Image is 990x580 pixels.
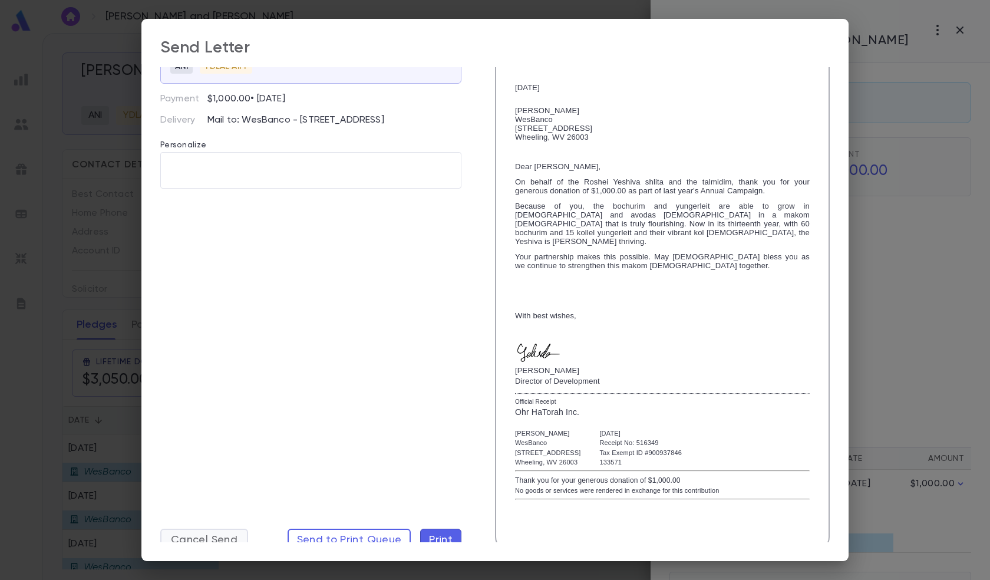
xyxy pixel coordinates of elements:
span: Cancel Send [171,533,237,546]
p: Mail to: WesBanco - [STREET_ADDRESS] [207,114,461,126]
span: [PERSON_NAME] [515,366,579,375]
div: Send Letter [160,38,250,58]
div: [STREET_ADDRESS] [515,448,580,458]
p: Personalize [160,126,461,152]
span: [PERSON_NAME] [515,106,579,115]
span: Dear [PERSON_NAME], [515,162,600,171]
img: IMG_1087.jpeg [515,341,562,362]
div: WesBanco [515,438,580,448]
span: [STREET_ADDRESS] [515,124,592,133]
p: Delivery [160,114,207,126]
p: $1,000.00 • [DATE] [207,93,285,105]
button: Cancel Send [160,529,248,551]
div: Tax Exempt ID #900937846 [599,448,682,458]
button: Print [420,529,461,551]
div: Official Receipt [515,397,810,406]
span: With best wishes, [515,311,576,320]
div: Receipt No: 516349 [599,438,682,448]
button: Send to Print Queue [288,529,411,551]
div: Thank you for your generous donation of $1,000.00 [515,475,810,486]
span: [DATE] [515,83,540,92]
span: Send to Print Queue [297,533,402,546]
span: Print [429,533,453,546]
div: [DATE] [599,429,682,439]
span: Director of Development [515,377,600,385]
div: Ohr HaTorah Inc. [515,406,810,418]
span: Your partnership makes this possible. May [DEMOGRAPHIC_DATA] bless you as we continue to strength... [515,252,810,270]
span: On behalf of the Roshei Yeshiva shlita and the talmidim, thank you for your generous donation of ... [515,177,810,195]
span: WesBanco [515,115,553,124]
span: Because of you, the bochurim and yungerleit are able to grow in [DEMOGRAPHIC_DATA] and avodas [DE... [515,202,810,246]
span: Wheeling, WV 26003 [515,133,589,141]
p: Payment [160,93,207,105]
div: No goods or services were rendered in exchange for this contribution [515,486,810,496]
div: 133571 [599,457,682,467]
div: [PERSON_NAME] [515,429,580,439]
div: Wheeling, WV 26003 [515,457,580,467]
